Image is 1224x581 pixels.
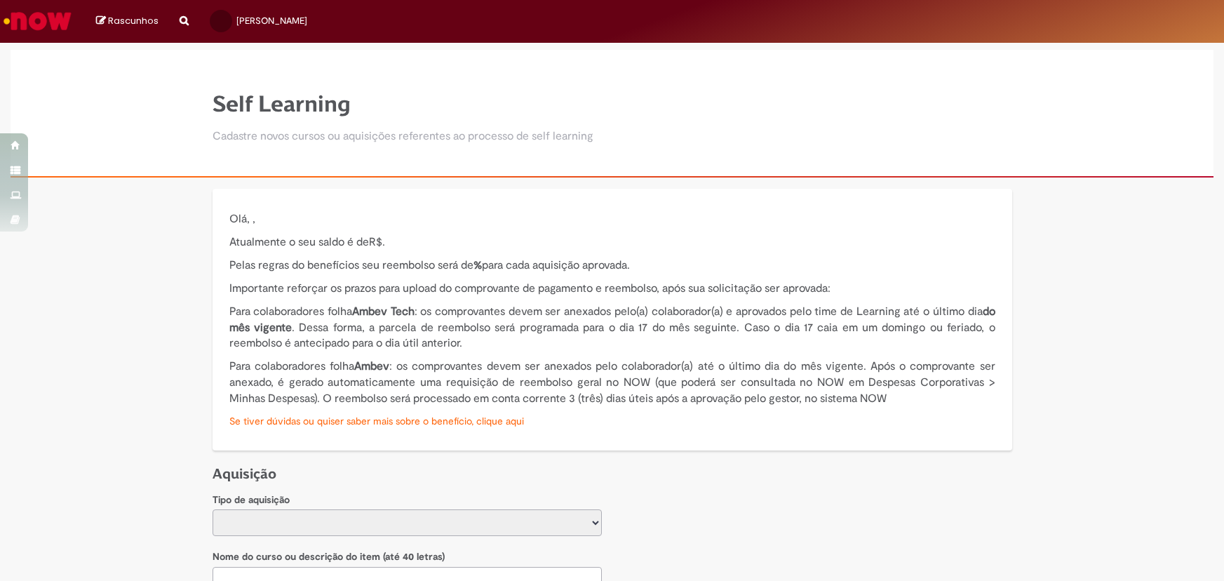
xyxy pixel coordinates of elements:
strong: do mês vigente [229,305,995,335]
span: Rascunhos [108,14,159,27]
a: Rascunhos [96,15,159,28]
p: Tipo de aquisição [213,493,602,507]
b: % [473,258,482,272]
strong: Ambev [354,359,389,373]
span: R$ [369,235,382,249]
a: Se tiver dúvidas ou quiser saber mais sobre o benefício, clique aqui [229,415,524,427]
p: Para colaboradores folha : os comprovantes devem ser anexados pelo colaborador(a) até o último di... [229,359,995,407]
p: Nome do curso ou descrição do item (até 40 letras) [213,550,602,564]
h1: Aquisição [213,465,1012,483]
p: Para colaboradores folha : os comprovantes devem ser anexados pelo(a) colaborador(a) e aprovados ... [229,304,995,352]
p: Pelas regras do benefícios seu reembolso será de para cada aquisição aprovada. [229,258,995,274]
p: Atualmente o seu saldo é de . [229,234,995,251]
span: [PERSON_NAME] [236,15,307,27]
p: Importante reforçar os prazos para upload do comprovante de pagamento e reembolso, após sua solic... [229,281,995,297]
strong: Ambev Tech [352,305,415,319]
p: Olá, , [229,211,995,227]
h1: Self Learning [213,92,593,116]
h2: Cadastre novos cursos ou aquisições referentes ao processo de self learning [213,131,593,143]
img: ServiceNow [1,7,74,35]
